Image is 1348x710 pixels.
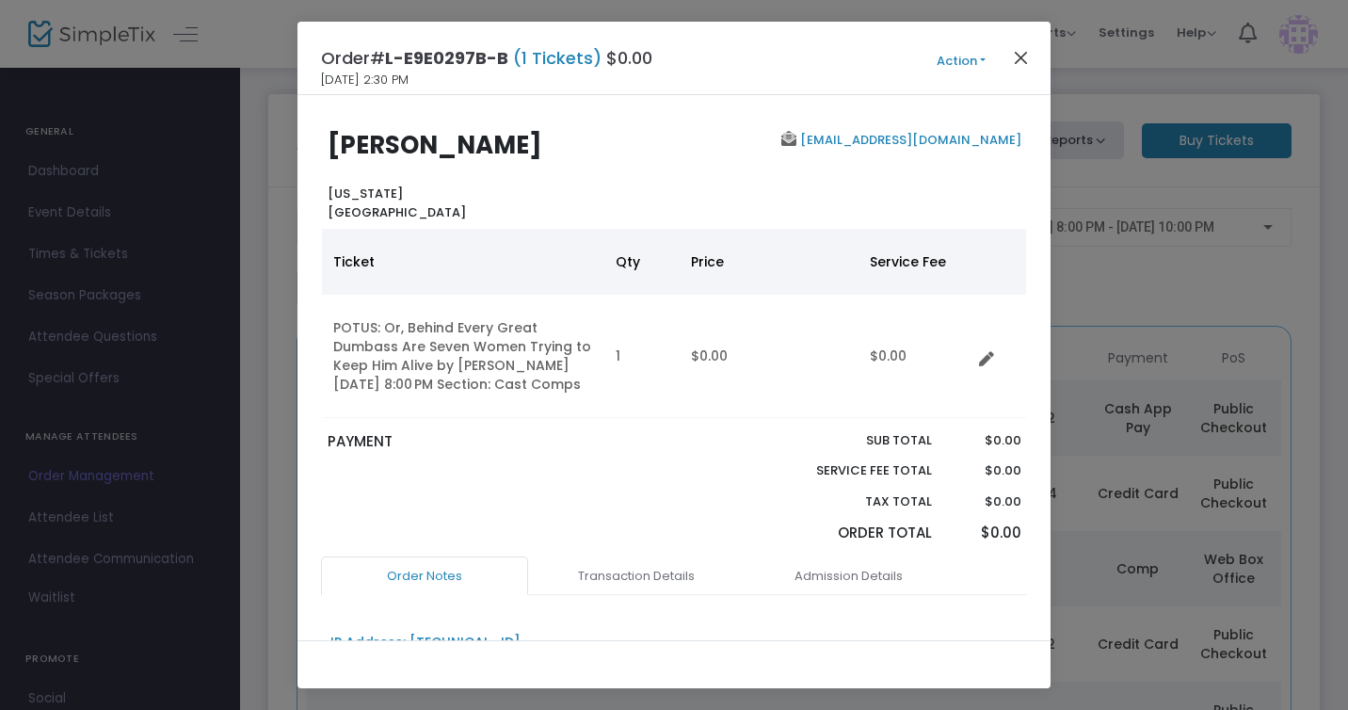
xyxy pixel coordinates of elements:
[330,633,521,653] div: IP Address: [TECHNICAL_ID]
[745,557,952,596] a: Admission Details
[950,492,1020,511] p: $0.00
[950,461,1020,480] p: $0.00
[772,523,932,544] p: Order Total
[321,71,409,89] span: [DATE] 2:30 PM
[321,557,528,596] a: Order Notes
[604,229,680,295] th: Qty
[796,131,1021,149] a: [EMAIL_ADDRESS][DOMAIN_NAME]
[533,557,740,596] a: Transaction Details
[322,229,604,295] th: Ticket
[385,46,508,70] span: L-E9E0297B-B
[950,431,1020,450] p: $0.00
[905,51,1018,72] button: Action
[328,431,666,453] p: PAYMENT
[859,229,971,295] th: Service Fee
[604,295,680,418] td: 1
[772,431,932,450] p: Sub total
[508,46,606,70] span: (1 Tickets)
[1009,45,1034,70] button: Close
[950,523,1020,544] p: $0.00
[680,229,859,295] th: Price
[328,185,466,221] b: [US_STATE] [GEOGRAPHIC_DATA]
[772,461,932,480] p: Service Fee Total
[328,128,542,162] b: [PERSON_NAME]
[322,229,1026,418] div: Data table
[680,295,859,418] td: $0.00
[322,295,604,418] td: POTUS: Or, Behind Every Great Dumbass Are Seven Women Trying to Keep Him Alive by [PERSON_NAME] [...
[321,45,652,71] h4: Order# $0.00
[772,492,932,511] p: Tax Total
[859,295,971,418] td: $0.00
